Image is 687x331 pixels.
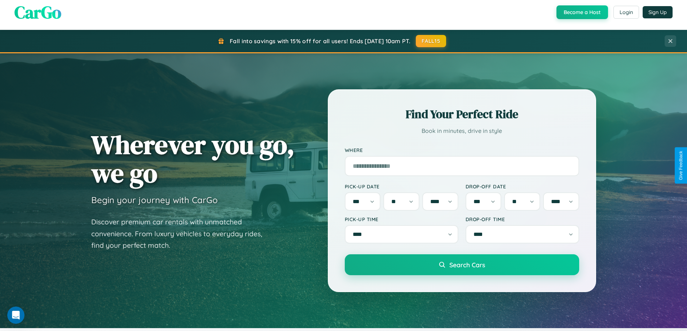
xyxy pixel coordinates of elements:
h3: Begin your journey with CarGo [91,194,218,205]
button: Search Cars [345,254,579,275]
button: Login [613,6,639,19]
label: Pick-up Date [345,183,458,189]
button: Sign Up [643,6,673,18]
p: Book in minutes, drive in style [345,126,579,136]
button: Become a Host [556,5,608,19]
p: Discover premium car rentals with unmatched convenience. From luxury vehicles to everyday rides, ... [91,216,272,251]
button: FALL15 [416,35,446,47]
span: Fall into savings with 15% off for all users! Ends [DATE] 10am PT. [230,37,410,45]
h2: Find Your Perfect Ride [345,106,579,122]
label: Where [345,147,579,153]
label: Pick-up Time [345,216,458,222]
iframe: Intercom live chat [7,307,25,324]
label: Drop-off Time [466,216,579,222]
span: CarGo [14,0,61,24]
span: Search Cars [449,261,485,269]
div: Give Feedback [678,151,683,180]
h1: Wherever you go, we go [91,130,295,187]
label: Drop-off Date [466,183,579,189]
